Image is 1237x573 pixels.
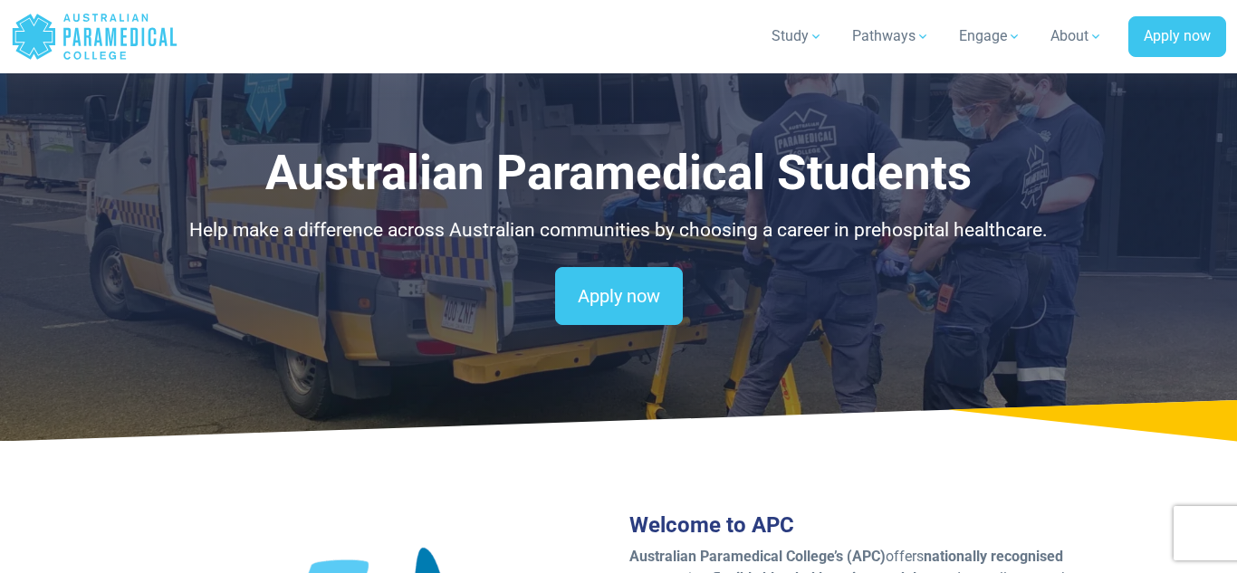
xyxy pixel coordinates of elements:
a: Pathways [841,11,941,62]
strong: Australian Paramedical College’s (APC) [629,548,886,565]
a: Engage [948,11,1032,62]
a: Study [761,11,834,62]
a: Australian Paramedical College [11,7,178,66]
h3: Welcome to APC [629,512,1135,539]
a: Apply now [1128,16,1226,58]
p: Help make a difference across Australian communities by choosing a career in prehospital healthcare. [102,216,1136,245]
h1: Australian Paramedical Students [102,145,1136,202]
a: Apply now [555,267,683,325]
a: About [1040,11,1114,62]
